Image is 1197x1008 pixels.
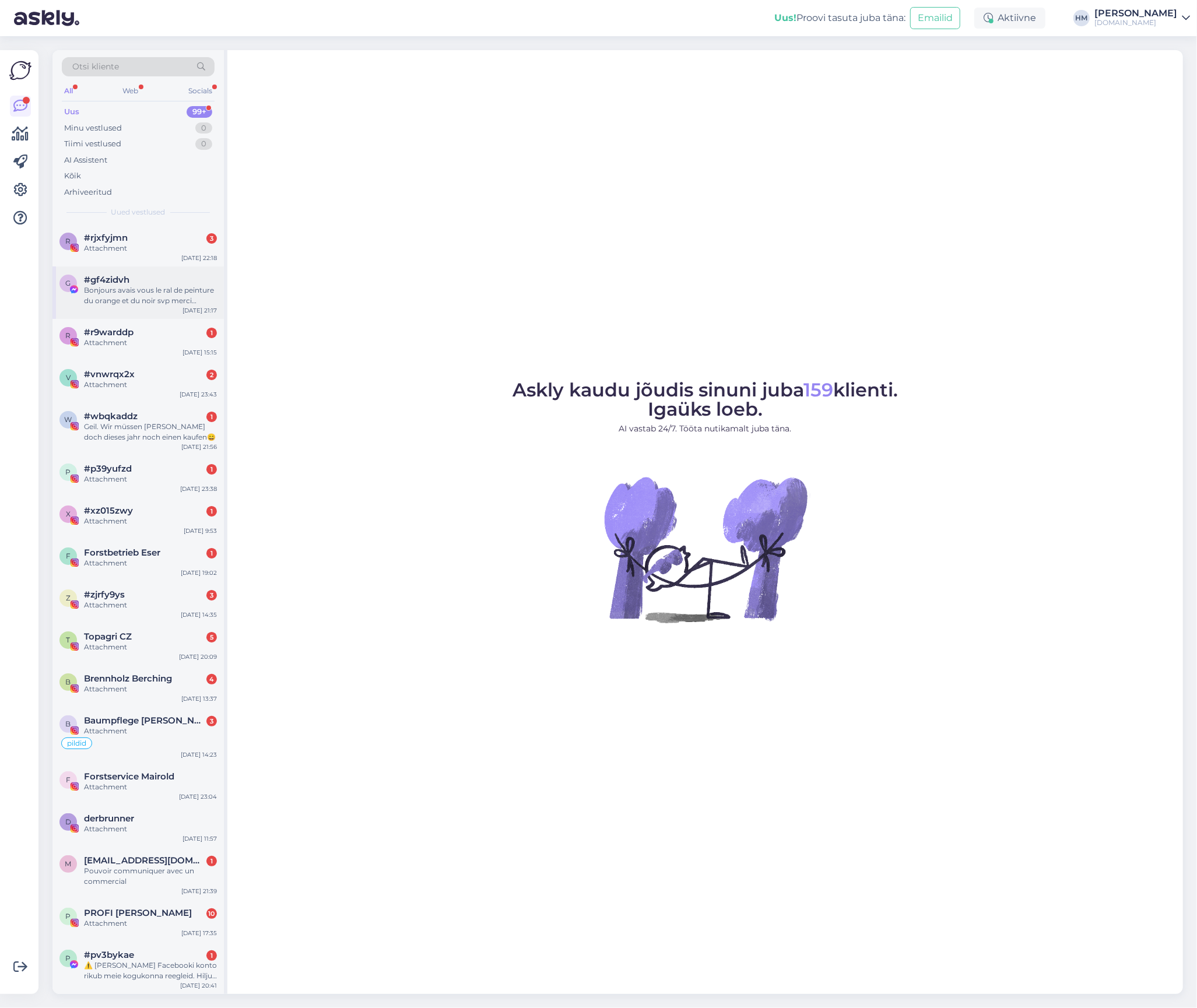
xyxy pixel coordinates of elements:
span: Askly kaudu jõudis sinuni juba klienti. Igaüks loeb. [513,378,898,420]
div: Attachment [84,516,217,526]
div: ⚠️ [PERSON_NAME] Facebooki konto rikub meie kogukonna reegleid. Hiljuti on meie süsteem saanud ka... [84,960,217,981]
div: 3 [206,716,217,726]
div: Kõik [64,170,81,182]
div: Attachment [84,824,217,834]
div: 10 [206,908,217,919]
span: P [66,912,71,921]
div: Attachment [84,782,217,792]
div: Web [121,83,141,99]
span: Topagri CZ [84,631,132,642]
div: [DATE] 11:57 [182,834,217,843]
div: Attachment [84,600,217,610]
div: Attachment [84,684,217,694]
div: 3 [206,233,217,244]
div: 4 [206,674,217,684]
div: [DATE] 21:56 [181,442,217,451]
span: Otsi kliente [72,61,119,73]
div: Geil. Wir müssen [PERSON_NAME] doch dieses jahr noch einen kaufen😄 [84,422,217,442]
div: Arhiveeritud [64,187,112,198]
span: Forstservice Mairold [84,771,174,782]
div: [PERSON_NAME] [1094,9,1177,18]
div: [DATE] 23:38 [180,484,217,493]
div: [DATE] 20:41 [180,981,217,990]
span: d [65,817,71,826]
div: [DATE] 9:53 [184,526,217,535]
span: #xz015zwy [84,505,133,516]
span: Brennholz Berching [84,673,172,684]
div: 1 [206,856,217,866]
button: Emailid [910,7,960,29]
span: F [66,775,71,784]
div: [DATE] 21:39 [181,887,217,895]
div: Attachment [84,243,217,254]
div: Aktiivne [974,8,1045,29]
div: [DATE] 14:35 [181,610,217,619]
span: m [65,859,72,868]
div: AI Assistent [64,154,107,166]
div: Tiimi vestlused [64,138,121,150]
span: #gf4zidvh [84,275,129,285]
div: [DATE] 15:15 [182,348,217,357]
div: [DOMAIN_NAME] [1094,18,1177,27]
span: derbrunner [84,813,134,824]
span: PROFI KMET [84,908,192,918]
div: 0 [195,138,212,150]
div: 5 [206,632,217,642]
span: B [66,677,71,686]
div: Minu vestlused [64,122,122,134]
div: [DATE] 19:02 [181,568,217,577]
span: p [66,954,71,963]
div: 1 [206,950,217,961]
div: Attachment [84,474,217,484]
div: Uus [64,106,79,118]
span: T [66,635,71,644]
span: F [66,552,71,560]
b: Uus! [774,12,796,23]
div: All [62,83,75,99]
div: Attachment [84,918,217,929]
div: Attachment [84,642,217,652]
div: 1 [206,328,217,338]
div: 2 [206,370,217,380]
span: #rjxfyjmn [84,233,128,243]
span: w [65,415,72,424]
div: [DATE] 13:37 [181,694,217,703]
div: 3 [206,590,217,600]
span: #vnwrqx2x [84,369,135,380]
div: [DATE] 22:18 [181,254,217,262]
div: Pouvoir communiquer avec un commercial [84,866,217,887]
div: 1 [206,412,217,422]
div: 1 [206,548,217,559]
a: [PERSON_NAME][DOMAIN_NAME] [1094,9,1190,27]
div: Attachment [84,726,217,736]
div: [DATE] 21:17 [182,306,217,315]
div: [DATE] 20:09 [179,652,217,661]
img: Askly Logo [9,59,31,82]
div: [DATE] 14:23 [181,750,217,759]
div: [DATE] 17:35 [181,929,217,937]
span: Baumpflege Wigand Seidl GbR [84,715,205,726]
p: AI vastab 24/7. Tööta nutikamalt juba täna. [513,423,898,435]
div: 1 [206,506,217,517]
span: B [66,719,71,728]
span: Uued vestlused [111,207,166,217]
span: 159 [803,378,833,401]
div: Attachment [84,380,217,390]
div: [DATE] 23:43 [180,390,217,399]
div: 0 [195,122,212,134]
span: #zjrfy9ys [84,589,125,600]
span: z [66,593,71,602]
span: pildid [67,740,86,747]
span: x [66,510,71,518]
div: [DATE] 23:04 [179,792,217,801]
span: #r9warddp [84,327,134,338]
span: #pv3bykae [84,950,134,960]
span: g [66,279,71,287]
span: p [66,468,71,476]
div: Socials [186,83,215,99]
div: Proovi tasuta juba täna: [774,11,905,25]
span: #p39yufzd [84,463,132,474]
span: #wbqkaddz [84,411,138,422]
div: 1 [206,464,217,475]
div: Bonjours avais vous le ral de peinture du orange et du noir svp merci d’avance [84,285,217,306]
